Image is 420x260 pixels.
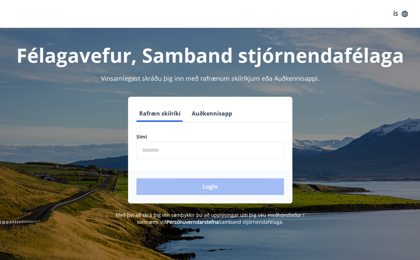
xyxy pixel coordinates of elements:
button: ÍS [389,8,412,20]
span: Með því að skrá þig inn samþykkir þú að upplýsingar um þig séu meðhöndlaðar í samræmi við Samband... [116,212,304,225]
h1: Félagavefur, Samband stjórnendafélaga [8,42,412,68]
button: Rafræn skilríki [136,105,183,122]
span: Vinsamlegast skráðu þig inn með rafrænum skilríkjum eða Auðkennisappi. [101,74,319,82]
a: Persónuverndarstefna [167,219,219,225]
button: Auðkennisapp [189,105,235,122]
label: Sími [136,133,284,140]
